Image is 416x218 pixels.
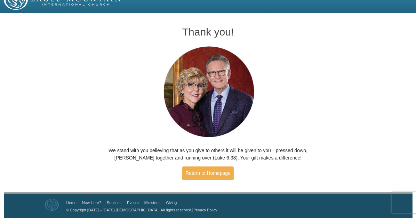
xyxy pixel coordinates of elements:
[45,199,59,211] img: Eagle Mountain International Church
[66,201,77,205] a: Home
[82,201,101,205] a: New Here?
[108,26,309,38] h1: Thank you!
[108,147,309,162] p: We stand with you believing that as you give to others it will be given to you—pressed down, [PER...
[193,208,217,212] a: Privacy Policy
[144,201,160,205] a: Ministries
[127,201,139,205] a: Events
[107,201,121,205] a: Services
[64,206,217,213] p: |
[66,208,192,212] a: © Copyright [DATE] - [DATE] [DEMOGRAPHIC_DATA]. All rights reserved.
[182,166,234,180] a: Return to Homepage
[157,44,259,140] img: Pastors George and Terri Pearsons
[166,201,177,205] a: Giving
